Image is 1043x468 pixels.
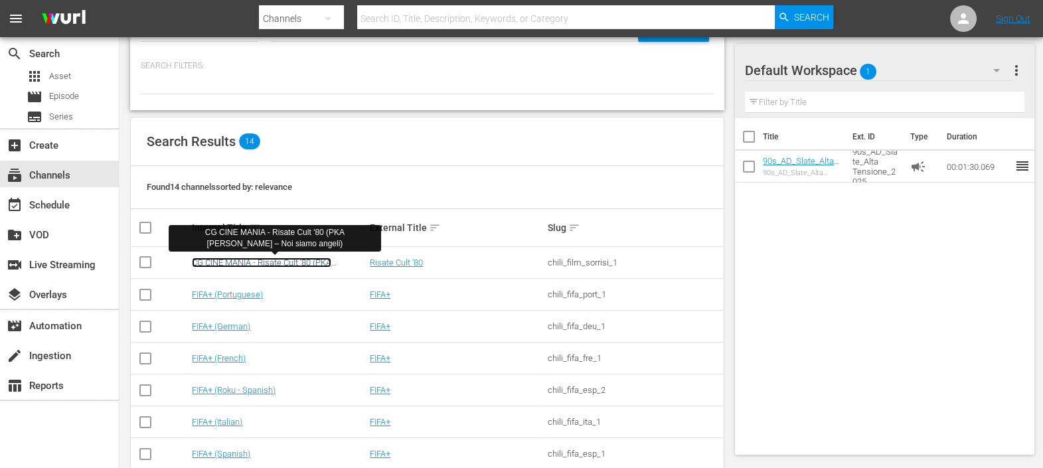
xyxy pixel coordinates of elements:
div: chili_fifa_ita_1 [548,417,722,427]
div: chili_film_sorrisi_1 [548,258,722,268]
span: Ingestion [7,348,23,364]
span: Series [49,110,73,123]
a: FIFA+ (Portuguese) [192,289,263,299]
a: FIFA+ [370,353,390,363]
span: Live Streaming [7,257,23,273]
a: FIFA+ [370,321,390,331]
td: 00:01:30.069 [941,151,1014,183]
a: FIFA+ (Spanish) [192,449,250,459]
a: FIFA+ (Roku - Spanish) [192,385,276,395]
a: FIFA+ [370,417,390,427]
span: reorder [1014,158,1030,174]
span: Found 14 channels sorted by: relevance [147,182,292,192]
span: 1 [860,58,876,86]
a: FIFA+ [370,289,390,299]
a: FIFA+ (Italian) [192,417,242,427]
span: Series [27,109,42,125]
div: Internal Title [192,220,366,236]
th: Ext. ID [844,118,902,155]
span: Episode [27,89,42,105]
div: External Title [370,220,544,236]
th: Title [763,118,844,155]
div: chili_fifa_deu_1 [548,321,722,331]
span: VOD [7,227,23,243]
th: Type [902,118,939,155]
a: 90s_AD_Slate_Alta Tensione_2025 [763,156,839,176]
div: 90s_AD_Slate_Alta Tensione_2025 [763,169,842,177]
span: menu [8,11,24,27]
span: sort [568,222,580,234]
span: Asset [49,70,71,83]
span: more_vert [1008,62,1024,78]
div: chili_fifa_fre_1 [548,353,722,363]
img: ans4CAIJ8jUAAAAAAAAAAAAAAAAAAAAAAAAgQb4GAAAAAAAAAAAAAAAAAAAAAAAAJMjXAAAAAAAAAAAAAAAAAAAAAAAAgAT5G... [32,3,96,35]
a: FIFA+ [370,449,390,459]
div: chili_fifa_esp_2 [548,385,722,395]
div: Slug [548,220,722,236]
span: Overlays [7,287,23,303]
div: Default Workspace [745,52,1012,89]
div: chili_fifa_port_1 [548,289,722,299]
th: Duration [939,118,1018,155]
span: Search [7,46,23,62]
span: Search Results [147,133,236,149]
a: CG CINE MANIA - Risate Cult '80 (PKA [PERSON_NAME] – Noi siamo angeli) [192,258,331,277]
p: Search Filters: [141,60,714,72]
button: Search [775,5,833,29]
span: Channels [7,167,23,183]
a: FIFA+ (French) [192,353,246,363]
td: 90s_AD_Slate_Alta Tensione_2025 [847,151,905,183]
span: Schedule [7,197,23,213]
span: Create [7,137,23,153]
span: Reports [7,378,23,394]
div: CG CINE MANIA - Risate Cult '80 (PKA [PERSON_NAME] – Noi siamo angeli) [174,227,376,250]
a: FIFA+ (German) [192,321,250,331]
a: Risate Cult ‘80 [370,258,423,268]
button: more_vert [1008,54,1024,86]
span: 14 [239,133,260,149]
span: Asset [27,68,42,84]
span: Ad [910,159,926,175]
div: chili_fifa_esp_1 [548,449,722,459]
span: sort [429,222,441,234]
span: Episode [49,90,79,103]
span: Search [794,5,829,29]
span: Automation [7,318,23,334]
a: FIFA+ [370,385,390,395]
a: Sign Out [996,13,1030,24]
